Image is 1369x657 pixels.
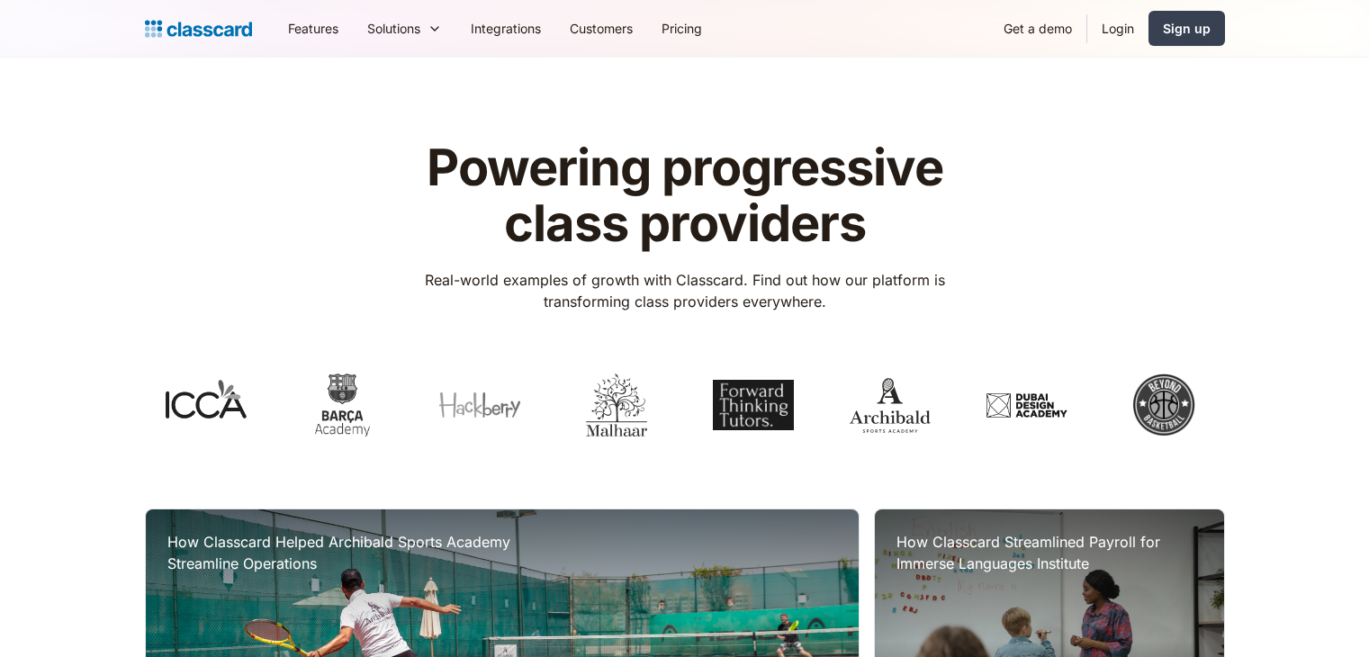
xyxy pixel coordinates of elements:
[399,140,970,251] h1: Powering progressive class providers
[145,16,252,41] a: home
[989,8,1086,49] a: Get a demo
[353,8,456,49] div: Solutions
[399,269,970,312] p: Real-world examples of growth with Classcard. Find out how our platform is transforming class pro...
[555,8,647,49] a: Customers
[1087,8,1148,49] a: Login
[647,8,716,49] a: Pricing
[896,531,1202,574] h3: How Classcard Streamlined Payroll for Immerse Languages Institute
[274,8,353,49] a: Features
[167,531,527,574] h3: How Classcard Helped Archibald Sports Academy Streamline Operations
[1148,11,1225,46] a: Sign up
[456,8,555,49] a: Integrations
[367,19,420,38] div: Solutions
[1163,19,1211,38] div: Sign up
